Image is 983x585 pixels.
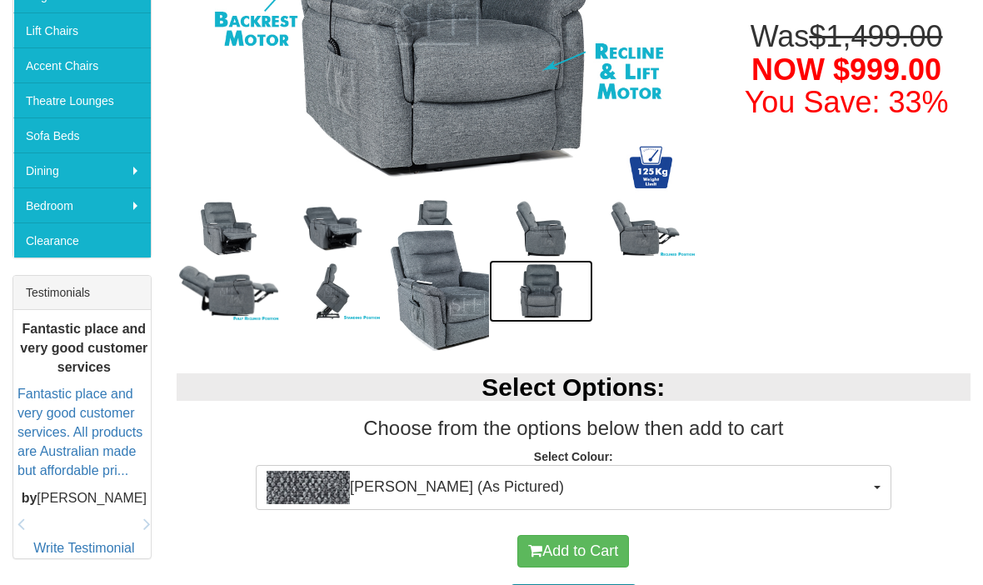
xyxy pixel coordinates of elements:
[482,373,665,401] b: Select Options:
[17,387,142,477] a: Fantastic place and very good customer services. All products are Australian made but affordable ...
[13,47,151,82] a: Accent Chairs
[534,450,613,463] strong: Select Colour:
[33,541,134,555] a: Write Testimonial
[517,535,629,568] button: Add to Cart
[751,52,941,87] span: NOW $999.00
[177,417,971,439] h3: Choose from the options below then add to cart
[13,152,151,187] a: Dining
[267,471,870,504] span: [PERSON_NAME] (As Pictured)
[22,491,37,505] b: by
[256,465,891,510] button: Mia Onyx (As Pictured)[PERSON_NAME] (As Pictured)
[722,20,971,119] h1: Was
[745,85,949,119] font: You Save: 33%
[13,187,151,222] a: Bedroom
[13,12,151,47] a: Lift Chairs
[13,82,151,117] a: Theatre Lounges
[809,19,942,53] del: $1,499.00
[13,117,151,152] a: Sofa Beds
[20,322,147,374] b: Fantastic place and very good customer services
[267,471,350,504] img: Mia Onyx (As Pictured)
[13,222,151,257] a: Clearance
[17,489,151,508] p: [PERSON_NAME]
[13,276,151,310] div: Testimonials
